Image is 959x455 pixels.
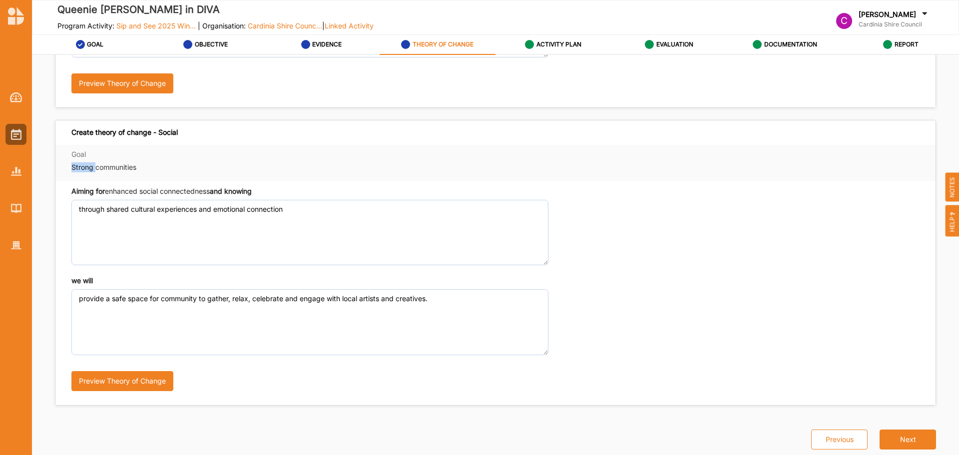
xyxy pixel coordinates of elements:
[210,187,252,195] strong: and knowing
[413,40,474,48] label: THEORY OF CHANGE
[71,289,548,355] textarea: provide a safe space for community to gather, relax, celebrate and engage with local artists and ...
[71,128,178,137] div: Create theory of change - Social
[895,40,919,48] label: REPORT
[859,10,916,19] label: [PERSON_NAME]
[248,21,322,30] span: Cardinia Shire Counc...
[5,124,26,145] a: Activities
[836,13,852,29] div: C
[764,40,817,48] label: DOCUMENTATION
[5,198,26,219] a: Library
[71,73,173,93] button: Preview Theory of Change
[71,150,548,159] label: Goal
[312,40,342,48] label: EVIDENCE
[656,40,693,48] label: EVALUATION
[325,21,374,30] span: Linked Activity
[5,235,26,256] a: Organisation
[116,21,196,30] span: Sip and See 2025 Win...
[11,241,21,250] img: Organisation
[536,40,581,48] label: ACTIVITY PLAN
[71,371,173,391] button: Preview Theory of Change
[811,430,868,450] button: Previous
[195,40,228,48] label: OBJECTIVE
[57,1,374,18] label: Queenie [PERSON_NAME] in DIVA
[71,186,252,196] div: enhanced social connectedness
[11,129,21,140] img: Activities
[880,430,936,450] button: Next
[71,162,548,172] label: Strong communities
[11,167,21,175] img: Reports
[87,40,103,48] label: GOAL
[11,204,21,212] img: Library
[71,187,105,195] strong: Aiming for
[859,20,930,28] label: Cardinia Shire Council
[71,200,548,265] textarea: through shared cultural experiences and emotional connection
[71,276,93,285] strong: we will
[10,92,22,102] img: Dashboard
[57,21,374,30] label: Program Activity: | Organisation: |
[5,161,26,182] a: Reports
[8,7,24,25] img: logo
[5,87,26,108] a: Dashboard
